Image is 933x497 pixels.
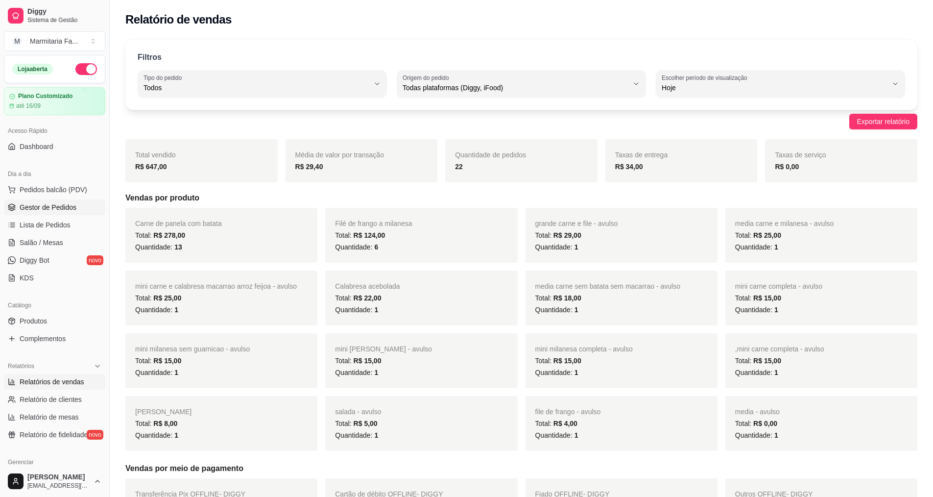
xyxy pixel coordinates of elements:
[138,51,162,63] p: Filtros
[20,142,53,151] span: Dashboard
[135,294,181,302] span: Total:
[574,431,578,439] span: 1
[535,420,577,427] span: Total:
[174,369,178,376] span: 1
[30,36,78,46] div: Marmitaria Fa ...
[4,454,105,470] div: Gerenciar
[753,420,777,427] span: R$ 0,00
[403,74,452,82] label: Origem do pedido
[27,16,101,24] span: Sistema de Gestão
[135,243,182,251] span: Quantidade:
[335,408,381,416] span: salada - avulso
[553,231,581,239] span: R$ 29,00
[735,420,777,427] span: Total:
[553,294,581,302] span: R$ 18,00
[174,243,182,251] span: 13
[354,357,382,365] span: R$ 15,00
[135,306,178,314] span: Quantidade:
[12,64,53,75] div: Loja aberta
[20,238,63,248] span: Salão / Mesas
[535,408,601,416] span: file de frango - avulso
[535,345,633,353] span: mini milanesa completa - avulso
[662,83,887,93] span: Hoje
[335,243,378,251] span: Quantidade:
[335,369,378,376] span: Quantidade:
[455,163,463,171] strong: 22
[4,270,105,286] a: KDS
[4,217,105,233] a: Lista de Pedidos
[75,63,97,75] button: Alterar Status
[735,220,834,227] span: media carne e milanesa - avulso
[20,377,84,387] span: Relatórios de vendas
[615,151,668,159] span: Taxas de entrega
[4,199,105,215] a: Gestor de Pedidos
[135,369,178,376] span: Quantidade:
[335,420,377,427] span: Total:
[374,306,378,314] span: 1
[774,306,778,314] span: 1
[849,114,917,129] button: Exportar relatório
[735,231,781,239] span: Total:
[20,430,88,440] span: Relatório de fidelidade
[125,12,232,27] h2: Relatório de vendas
[4,182,105,198] button: Pedidos balcão (PDV)
[135,420,177,427] span: Total:
[335,294,381,302] span: Total:
[775,163,799,171] strong: R$ 0,00
[20,395,82,404] span: Relatório de clientes
[574,369,578,376] span: 1
[20,334,66,344] span: Complementos
[4,252,105,268] a: Diggy Botnovo
[144,83,369,93] span: Todos
[535,357,581,365] span: Total:
[135,357,181,365] span: Total:
[615,163,643,171] strong: R$ 34,00
[135,231,185,239] span: Total:
[735,345,824,353] span: ,mini carne completa - avulso
[4,235,105,250] a: Salão / Mesas
[4,374,105,390] a: Relatórios de vendas
[535,431,578,439] span: Quantidade:
[135,163,167,171] strong: R$ 647,00
[138,70,387,98] button: Tipo do pedidoTodos
[553,357,581,365] span: R$ 15,00
[20,316,47,326] span: Produtos
[662,74,750,82] label: Escolher período de visualização
[354,294,382,302] span: R$ 22,00
[335,231,385,239] span: Total:
[4,392,105,407] a: Relatório de clientes
[735,306,778,314] span: Quantidade:
[335,220,412,227] span: Filé de frango a milanesa
[735,294,781,302] span: Total:
[656,70,905,98] button: Escolher período de visualizaçãoHoje
[135,220,222,227] span: Carne de panela com batata
[735,369,778,376] span: Quantidade:
[774,369,778,376] span: 1
[574,243,578,251] span: 1
[774,431,778,439] span: 1
[335,345,432,353] span: mini [PERSON_NAME] - avulso
[135,345,250,353] span: mini milanesa sem guarnicao - avulso
[125,463,917,474] h5: Vendas por meio de pagamento
[174,431,178,439] span: 1
[374,369,378,376] span: 1
[4,409,105,425] a: Relatório de mesas
[4,31,105,51] button: Select a team
[4,313,105,329] a: Produtos
[455,151,526,159] span: Quantidade de pedidos
[125,192,917,204] h5: Vendas por produto
[774,243,778,251] span: 1
[20,273,34,283] span: KDS
[153,420,177,427] span: R$ 8,00
[335,282,400,290] span: Calabresa acebolada
[27,482,90,490] span: [EMAIL_ADDRESS][DOMAIN_NAME]
[4,4,105,27] a: DiggySistema de Gestão
[775,151,826,159] span: Taxas de serviço
[135,282,297,290] span: mini carne e calabresa macarrao arroz feijoa - avulso
[135,151,176,159] span: Total vendido
[753,231,781,239] span: R$ 25,00
[335,357,381,365] span: Total:
[153,294,181,302] span: R$ 25,00
[535,220,618,227] span: grande carne e file - avulso
[4,470,105,493] button: [PERSON_NAME][EMAIL_ADDRESS][DOMAIN_NAME]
